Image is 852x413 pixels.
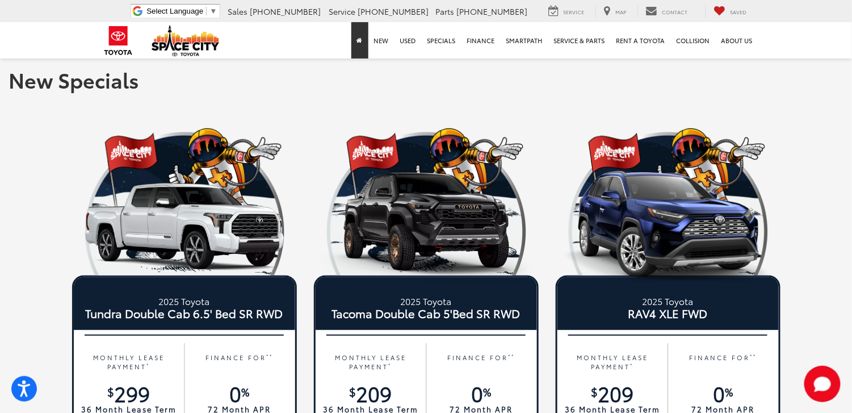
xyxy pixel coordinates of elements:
[563,353,662,372] p: MONTHLY LEASE PAYMENT
[146,7,203,15] span: Select Language
[321,406,421,413] p: 36 Month Lease Term
[674,353,773,372] p: FINANCE FOR
[556,170,780,283] img: 25_RAV4_Limited_Blueprint_Right
[314,170,539,283] img: 25_Tacoma_Trailhunter_Black_Right
[318,294,534,307] small: 2025 Toyota
[472,378,492,407] span: 0
[616,8,627,15] span: Map
[108,378,150,407] span: 299
[230,378,250,407] span: 0
[560,307,776,319] span: RAV4 XLE FWD
[329,6,356,17] span: Service
[9,68,843,91] h1: New Specials
[611,22,671,59] a: Rent a Toyota
[190,353,289,372] p: FINANCE FOR
[250,6,321,17] span: [PHONE_NUMBER]
[394,22,422,59] a: Used
[350,383,356,399] sup: $
[146,7,217,15] a: Select Language​
[79,406,179,413] p: 36 Month Lease Term
[501,22,548,59] a: SmartPath
[350,378,392,407] span: 209
[662,8,688,15] span: Contact
[591,378,634,407] span: 209
[484,383,492,399] sup: %
[77,294,292,307] small: 2025 Toyota
[725,383,733,399] sup: %
[714,378,733,407] span: 0
[314,122,539,276] img: 19_1749068609.png
[351,22,368,59] a: Home
[595,5,635,18] a: Map
[242,383,250,399] sup: %
[564,8,585,15] span: Service
[706,5,756,18] a: My Saved Vehicles
[368,22,394,59] a: New
[540,5,593,18] a: Service
[318,307,534,319] span: Tacoma Double Cab 5'Bed SR RWD
[563,406,662,413] p: 36 Month Lease Term
[228,6,248,17] span: Sales
[560,294,776,307] small: 2025 Toyota
[804,366,841,402] button: Toggle Chat Window
[79,353,179,372] p: MONTHLY LEASE PAYMENT
[152,25,220,56] img: Space City Toyota
[209,7,217,15] span: ▼
[72,122,297,276] img: 19_1749068609.png
[77,307,292,319] span: Tundra Double Cab 6.5' Bed SR RWD
[804,366,841,402] svg: Start Chat
[432,353,531,372] p: FINANCE FOR
[637,5,696,18] a: Contact
[97,22,140,59] img: Toyota
[731,8,747,15] span: Saved
[556,122,780,276] img: 19_1749068609.png
[457,6,528,17] span: [PHONE_NUMBER]
[206,7,207,15] span: ​
[671,22,716,59] a: Collision
[461,22,501,59] a: Finance
[108,383,115,399] sup: $
[321,353,421,372] p: MONTHLY LEASE PAYMENT
[358,6,429,17] span: [PHONE_NUMBER]
[436,6,455,17] span: Parts
[716,22,758,59] a: About Us
[72,170,297,283] img: 25_Tundra_Capstone_White_Right
[422,22,461,59] a: Specials
[548,22,611,59] a: Service & Parts
[591,383,598,399] sup: $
